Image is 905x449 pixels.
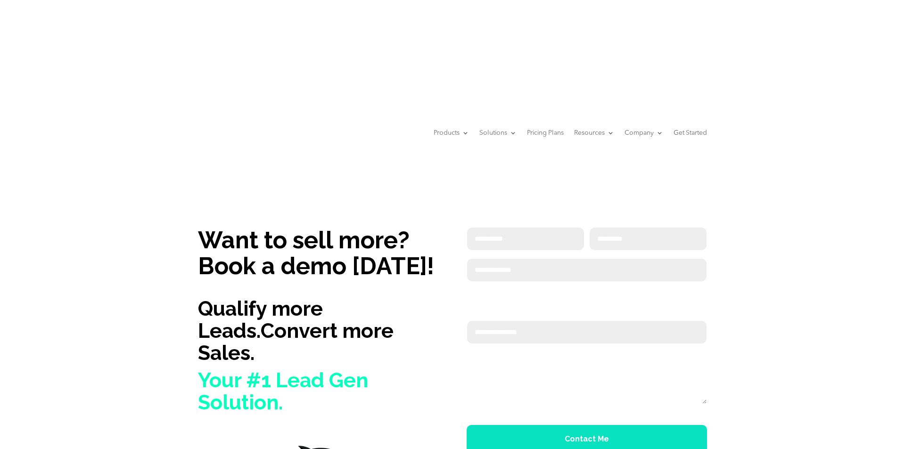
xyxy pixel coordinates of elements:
[198,227,438,284] h1: Want to sell more? Book a demo [DATE]!
[479,115,517,151] a: Solutions
[198,298,438,369] h2: Qualify more Leads.
[198,319,394,365] strong: Convert more Sales.
[625,115,663,151] a: Company
[198,368,209,392] strong: Y
[574,115,614,151] a: Resources
[674,115,707,151] a: Get Started
[198,368,368,414] strong: our #1 Lead Gen Solution.
[565,434,609,443] span: Contact Me
[434,115,469,151] a: Products
[527,115,564,151] a: Pricing Plans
